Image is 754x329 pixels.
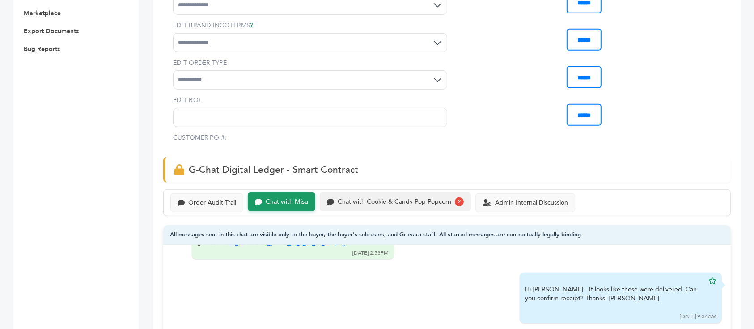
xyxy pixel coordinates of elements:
[24,45,60,53] a: Bug Reports
[173,96,447,105] label: EDIT BOL
[352,249,389,257] div: [DATE] 2:53PM
[173,21,447,30] label: EDIT BRAND INCOTERMS
[338,198,451,206] div: Chat with Cookie & Candy Pop Popcorn
[163,225,731,245] div: All messages sent in this chat are visible only to the buyer, the buyer's sub-users, and Grovara ...
[24,9,61,17] a: Marketplace
[266,198,308,206] div: Chat with Misu
[250,21,253,30] a: ?
[455,197,464,206] div: 2
[189,163,358,176] span: G-Chat Digital Ledger - Smart Contract
[173,59,447,68] label: EDIT ORDER TYPE
[495,199,568,207] div: Admin Internal Discussion
[680,313,716,320] div: [DATE] 9:34AM
[173,133,227,142] label: CUSTOMER PO #:
[525,285,704,312] div: Hi [PERSON_NAME] - It looks like these were delivered. Can you confirm receipt? Thanks! [PERSON_N...
[24,27,79,35] a: Export Documents
[188,199,236,207] div: Order Audit Trail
